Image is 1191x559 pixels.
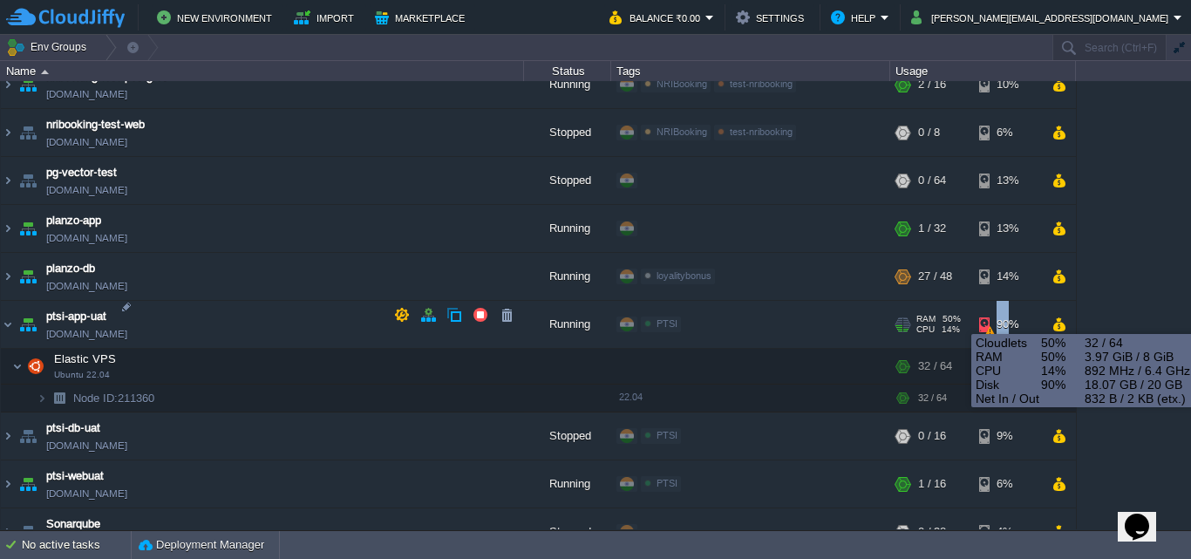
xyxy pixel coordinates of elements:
div: Running [524,460,611,508]
a: pg-vector-test [46,164,117,181]
button: Help [831,7,881,28]
div: Running [524,205,611,252]
div: 0 / 16 [918,412,946,460]
a: [DOMAIN_NAME] [46,229,127,247]
button: Marketplace [375,7,470,28]
span: 90% [1041,378,1085,392]
img: AMDAwAAAACH5BAEAAAAALAAAAAABAAEAAAICRAEAOw== [47,385,71,412]
img: AMDAwAAAACH5BAEAAAAALAAAAAABAAEAAAICRAEAOw== [16,253,40,300]
span: test-nribooking [730,126,793,137]
div: Tags [612,61,889,81]
img: AMDAwAAAACH5BAEAAAAALAAAAAABAAEAAAICRAEAOw== [1,61,15,108]
span: 22.04 [619,392,643,402]
a: Elastic VPSUbuntu 22.04 [52,352,119,365]
img: AMDAwAAAACH5BAEAAAAALAAAAAABAAEAAAICRAEAOw== [16,301,40,348]
div: 4% [979,508,1036,556]
img: AMDAwAAAACH5BAEAAAAALAAAAAABAAEAAAICRAEAOw== [16,412,40,460]
a: ptsi-app-uat [46,308,106,325]
div: 32 / 64 [976,336,1190,350]
div: 10% [979,61,1036,108]
button: New Environment [157,7,277,28]
span: Disk [976,378,1041,392]
span: Ubuntu 22.04 [54,370,110,380]
span: 14% [942,324,960,335]
img: AMDAwAAAACH5BAEAAAAALAAAAAABAAEAAAICRAEAOw== [24,349,48,384]
img: AMDAwAAAACH5BAEAAAAALAAAAAABAAEAAAICRAEAOw== [1,157,15,204]
span: [DOMAIN_NAME] [46,325,127,343]
img: AMDAwAAAACH5BAEAAAAALAAAAAABAAEAAAICRAEAOw== [37,385,47,412]
span: CPU [976,364,1041,378]
a: ptsi-webuat [46,467,104,485]
a: nribooking-test-web [46,116,145,133]
img: AMDAwAAAACH5BAEAAAAALAAAAAABAAEAAAICRAEAOw== [1,109,15,156]
button: Deployment Manager [139,536,264,554]
div: 0 / 8 [918,109,940,156]
div: Stopped [524,508,611,556]
div: Status [525,61,610,81]
img: AMDAwAAAACH5BAEAAAAALAAAAAABAAEAAAICRAEAOw== [1,301,15,348]
div: 9% [979,412,1036,460]
a: Node ID:211360 [71,391,157,406]
div: 6% [979,460,1036,508]
img: AMDAwAAAACH5BAEAAAAALAAAAAABAAEAAAICRAEAOw== [16,157,40,204]
span: RAM [976,350,1041,364]
a: Sonarqube [46,515,100,533]
div: 90% [979,301,1036,348]
div: Stopped [524,412,611,460]
span: Elastic VPS [52,351,119,366]
img: AMDAwAAAACH5BAEAAAAALAAAAAABAAEAAAICRAEAOw== [16,508,40,556]
div: Stopped [524,157,611,204]
span: PTSI [657,318,677,329]
img: AMDAwAAAACH5BAEAAAAALAAAAAABAAEAAAICRAEAOw== [1,508,15,556]
div: 18.07 GB / 20 GB [976,378,1190,392]
span: Node ID: [73,392,118,405]
button: Balance ₹0.00 [609,7,705,28]
div: 27 / 48 [918,253,952,300]
span: [DOMAIN_NAME] [46,437,127,454]
span: [DOMAIN_NAME] [46,181,127,199]
div: 32 / 64 [918,349,952,384]
div: Stopped [524,109,611,156]
iframe: chat widget [1118,489,1174,542]
div: Running [524,253,611,300]
button: Settings [736,7,809,28]
span: loyalitybonus [657,270,711,281]
div: 892 MHz / 6.4 GHz [976,364,1190,378]
span: PTSI [657,478,677,488]
span: Cloudlets [976,336,1041,350]
span: Net In / Out [976,392,1085,406]
div: 13% [979,157,1036,204]
img: AMDAwAAAACH5BAEAAAAALAAAAAABAAEAAAICRAEAOw== [16,205,40,252]
img: AMDAwAAAACH5BAEAAAAALAAAAAABAAEAAAICRAEAOw== [1,460,15,508]
img: AMDAwAAAACH5BAEAAAAALAAAAAABAAEAAAICRAEAOw== [16,109,40,156]
div: 1 / 16 [918,460,946,508]
span: CPU [916,324,935,335]
a: [DOMAIN_NAME] [46,133,127,151]
div: Running [524,301,611,348]
img: AMDAwAAAACH5BAEAAAAALAAAAAABAAEAAAICRAEAOw== [16,460,40,508]
div: No active tasks [22,531,131,559]
span: NRIBooking [657,126,707,137]
div: 14% [979,253,1036,300]
button: Import [294,7,359,28]
button: Env Groups [6,35,92,59]
img: AMDAwAAAACH5BAEAAAAALAAAAAABAAEAAAICRAEAOw== [41,70,49,74]
span: 50% [943,314,961,324]
img: AMDAwAAAACH5BAEAAAAALAAAAAABAAEAAAICRAEAOw== [1,205,15,252]
img: AMDAwAAAACH5BAEAAAAALAAAAAABAAEAAAICRAEAOw== [16,61,40,108]
div: 6% [979,109,1036,156]
span: RAM [916,314,936,324]
span: PTSI [657,430,677,440]
img: AMDAwAAAACH5BAEAAAAALAAAAAABAAEAAAICRAEAOw== [12,349,23,384]
span: test-nribooking [730,78,793,89]
div: Usage [891,61,1075,81]
div: 32 / 64 [918,385,947,412]
div: Running [524,61,611,108]
a: planzo-app [46,212,101,229]
div: 2 / 16 [918,61,946,108]
div: 832 B / 2 KB (etx.) [976,392,1190,406]
a: planzo-db [46,260,95,277]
